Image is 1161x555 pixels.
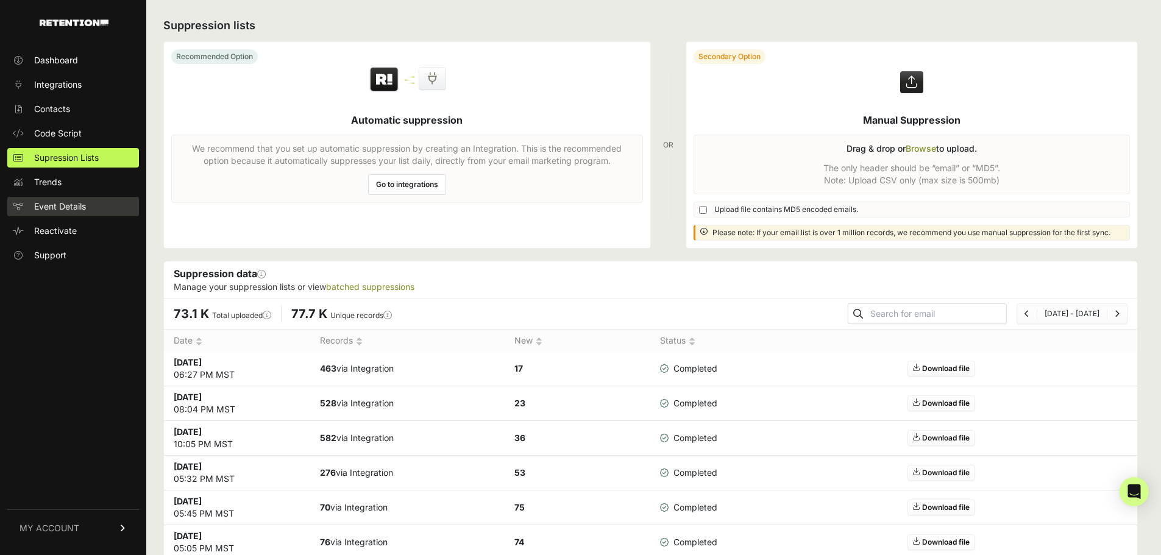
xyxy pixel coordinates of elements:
td: via Integration [310,386,505,421]
span: MY ACCOUNT [20,522,79,534]
strong: 17 [514,363,523,373]
strong: 463 [320,363,336,373]
span: Support [34,249,66,261]
p: Manage your suppression lists or view [174,281,1127,293]
span: Completed [660,432,717,444]
img: Retention.com [40,19,108,26]
span: 77.7 K [291,306,327,321]
td: 05:32 PM MST [164,456,310,490]
li: [DATE] - [DATE] [1037,309,1107,319]
th: Status [650,330,748,352]
a: Contacts [7,99,139,119]
img: no_sort-eaf950dc5ab64cae54d48a5578032e96f70b2ecb7d747501f34c8f2db400fb66.gif [689,337,695,346]
th: Records [310,330,505,352]
p: We recommend that you set up automatic suppression by creating an Integration. This is the recomm... [179,143,635,167]
td: via Integration [310,490,505,525]
span: Completed [660,362,717,375]
span: 73.1 K [174,306,209,321]
td: 06:27 PM MST [164,352,310,386]
a: Download file [907,534,975,550]
td: 10:05 PM MST [164,421,310,456]
span: Completed [660,467,717,479]
td: via Integration [310,456,505,490]
input: Upload file contains MD5 encoded emails. [699,206,707,214]
img: no_sort-eaf950dc5ab64cae54d48a5578032e96f70b2ecb7d747501f34c8f2db400fb66.gif [356,337,363,346]
img: no_sort-eaf950dc5ab64cae54d48a5578032e96f70b2ecb7d747501f34c8f2db400fb66.gif [536,337,542,346]
h5: Automatic suppression [351,113,463,127]
strong: 76 [320,537,330,547]
img: integration [405,79,414,81]
img: Retention [369,66,400,93]
a: Reactivate [7,221,139,241]
a: Go to integrations [368,174,446,195]
strong: [DATE] [174,461,202,472]
a: Code Script [7,124,139,143]
strong: 276 [320,467,336,478]
a: Dashboard [7,51,139,70]
img: integration [405,76,414,78]
a: Next [1115,309,1120,318]
a: Download file [907,465,975,481]
img: integration [405,82,414,84]
h2: Suppression lists [163,17,1138,34]
a: Download file [907,500,975,515]
span: Contacts [34,103,70,115]
span: Dashboard [34,54,78,66]
th: Date [164,330,310,352]
strong: [DATE] [174,357,202,367]
div: Open Intercom Messenger [1120,477,1149,506]
strong: 23 [514,398,525,408]
div: Recommended Option [171,49,258,64]
span: Event Details [34,200,86,213]
td: via Integration [310,352,505,386]
div: OR [663,41,673,249]
label: Unique records [330,311,392,320]
a: Event Details [7,197,139,216]
strong: 36 [514,433,525,443]
span: Reactivate [34,225,77,237]
div: Suppression data [164,261,1137,298]
a: Support [7,246,139,265]
strong: [DATE] [174,496,202,506]
input: Search for email [868,305,1006,322]
span: Completed [660,536,717,548]
strong: [DATE] [174,426,202,437]
span: Code Script [34,127,82,140]
span: Integrations [34,79,82,91]
strong: 74 [514,537,524,547]
th: New [505,330,651,352]
a: Integrations [7,75,139,94]
span: Completed [660,397,717,409]
strong: [DATE] [174,392,202,402]
strong: 75 [514,502,525,512]
span: Trends [34,176,62,188]
td: 08:04 PM MST [164,386,310,421]
strong: 582 [320,433,336,443]
strong: 70 [320,502,330,512]
a: Trends [7,172,139,192]
a: batched suppressions [326,281,414,292]
img: no_sort-eaf950dc5ab64cae54d48a5578032e96f70b2ecb7d747501f34c8f2db400fb66.gif [196,337,202,346]
a: MY ACCOUNT [7,509,139,546]
a: Supression Lists [7,148,139,168]
a: Download file [907,361,975,376]
a: Previous [1024,309,1029,318]
nav: Page navigation [1017,303,1127,324]
span: Completed [660,501,717,514]
a: Download file [907,430,975,446]
span: Supression Lists [34,152,99,164]
strong: 53 [514,467,525,478]
label: Total uploaded [212,311,271,320]
strong: 528 [320,398,336,408]
strong: [DATE] [174,531,202,541]
td: 05:45 PM MST [164,490,310,525]
a: Download file [907,395,975,411]
td: via Integration [310,421,505,456]
span: Upload file contains MD5 encoded emails. [714,205,858,214]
